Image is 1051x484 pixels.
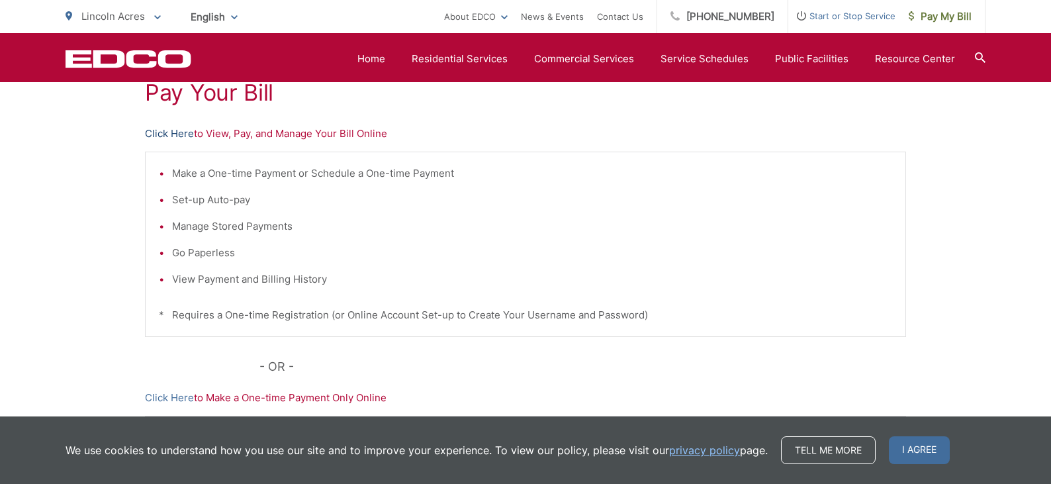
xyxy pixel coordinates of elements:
[775,51,848,67] a: Public Facilities
[159,307,892,323] p: * Requires a One-time Registration (or Online Account Set-up to Create Your Username and Password)
[781,436,876,464] a: Tell me more
[172,166,892,181] li: Make a One-time Payment or Schedule a One-time Payment
[172,245,892,261] li: Go Paperless
[172,271,892,287] li: View Payment and Billing History
[259,357,907,377] p: - OR -
[357,51,385,67] a: Home
[669,442,740,458] a: privacy policy
[661,51,749,67] a: Service Schedules
[534,51,634,67] a: Commercial Services
[875,51,955,67] a: Resource Center
[412,51,508,67] a: Residential Services
[145,390,906,406] p: to Make a One-time Payment Only Online
[66,442,768,458] p: We use cookies to understand how you use our site and to improve your experience. To view our pol...
[145,126,194,142] a: Click Here
[181,5,248,28] span: English
[909,9,972,24] span: Pay My Bill
[145,126,906,142] p: to View, Pay, and Manage Your Bill Online
[597,9,643,24] a: Contact Us
[889,436,950,464] span: I agree
[444,9,508,24] a: About EDCO
[172,218,892,234] li: Manage Stored Payments
[66,50,191,68] a: EDCD logo. Return to the homepage.
[521,9,584,24] a: News & Events
[145,390,194,406] a: Click Here
[172,192,892,208] li: Set-up Auto-pay
[81,10,145,23] span: Lincoln Acres
[145,79,906,106] h1: Pay Your Bill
